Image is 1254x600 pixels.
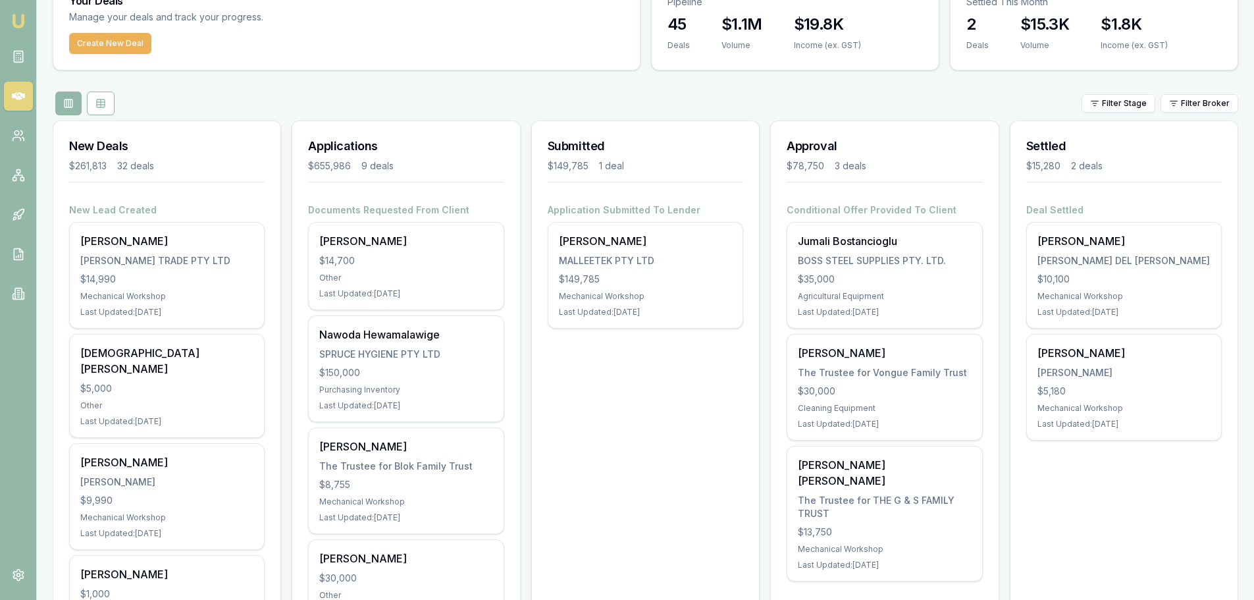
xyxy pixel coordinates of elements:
[80,307,253,317] div: Last Updated: [DATE]
[1037,403,1211,414] div: Mechanical Workshop
[1037,254,1211,267] div: [PERSON_NAME] DEL [PERSON_NAME]
[319,512,492,523] div: Last Updated: [DATE]
[559,307,732,317] div: Last Updated: [DATE]
[69,137,265,155] h3: New Deals
[80,233,253,249] div: [PERSON_NAME]
[319,460,492,473] div: The Trustee for Blok Family Trust
[308,137,504,155] h3: Applications
[798,273,971,286] div: $35,000
[69,10,406,25] p: Manage your deals and track your progress.
[1037,385,1211,398] div: $5,180
[548,204,743,217] h4: Application Submitted To Lender
[319,327,492,342] div: Nawoda Hewamalawige
[667,14,690,35] h3: 45
[548,137,743,155] h3: Submitted
[361,159,394,173] div: 9 deals
[798,291,971,302] div: Agricultural Equipment
[1037,233,1211,249] div: [PERSON_NAME]
[80,566,253,582] div: [PERSON_NAME]
[794,14,861,35] h3: $19.8K
[798,307,971,317] div: Last Updated: [DATE]
[319,439,492,454] div: [PERSON_NAME]
[1026,137,1222,155] h3: Settled
[966,40,989,51] div: Deals
[69,33,151,54] button: Create New Deal
[1037,273,1211,286] div: $10,100
[798,345,971,361] div: [PERSON_NAME]
[721,14,762,35] h3: $1.1M
[80,512,253,523] div: Mechanical Workshop
[80,254,253,267] div: [PERSON_NAME] TRADE PTY LTD
[69,204,265,217] h4: New Lead Created
[319,254,492,267] div: $14,700
[798,494,971,520] div: The Trustee for THE G & S FAMILY TRUST
[80,345,253,377] div: [DEMOGRAPHIC_DATA][PERSON_NAME]
[80,273,253,286] div: $14,990
[787,159,824,173] div: $78,750
[798,419,971,429] div: Last Updated: [DATE]
[319,233,492,249] div: [PERSON_NAME]
[1037,345,1211,361] div: [PERSON_NAME]
[787,204,982,217] h4: Conditional Offer Provided To Client
[721,40,762,51] div: Volume
[966,14,989,35] h3: 2
[1020,14,1069,35] h3: $15.3K
[1071,159,1103,173] div: 2 deals
[117,159,154,173] div: 32 deals
[319,366,492,379] div: $150,000
[80,400,253,411] div: Other
[1026,204,1222,217] h4: Deal Settled
[80,454,253,470] div: [PERSON_NAME]
[559,233,732,249] div: [PERSON_NAME]
[1037,419,1211,429] div: Last Updated: [DATE]
[319,273,492,283] div: Other
[798,457,971,489] div: [PERSON_NAME] [PERSON_NAME]
[319,572,492,585] div: $30,000
[1101,40,1168,51] div: Income (ex. GST)
[667,40,690,51] div: Deals
[798,254,971,267] div: BOSS STEEL SUPPLIES PTY. LTD.
[599,159,624,173] div: 1 deal
[1101,14,1168,35] h3: $1.8K
[798,526,971,539] div: $13,750
[80,382,253,395] div: $5,000
[798,560,971,570] div: Last Updated: [DATE]
[1020,40,1069,51] div: Volume
[559,254,732,267] div: MALLEETEK PTY LTD
[319,348,492,361] div: SPRUCE HYGIENE PTY LTD
[835,159,866,173] div: 3 deals
[1082,94,1155,113] button: Filter Stage
[80,416,253,427] div: Last Updated: [DATE]
[798,403,971,414] div: Cleaning Equipment
[794,40,861,51] div: Income (ex. GST)
[798,233,971,249] div: Jumali Bostancioglu
[319,497,492,507] div: Mechanical Workshop
[787,137,982,155] h3: Approval
[319,551,492,566] div: [PERSON_NAME]
[80,528,253,539] div: Last Updated: [DATE]
[559,273,732,286] div: $149,785
[1037,366,1211,379] div: [PERSON_NAME]
[308,159,351,173] div: $655,986
[80,476,253,489] div: [PERSON_NAME]
[559,291,732,302] div: Mechanical Workshop
[1026,159,1060,173] div: $15,280
[319,288,492,299] div: Last Updated: [DATE]
[308,204,504,217] h4: Documents Requested From Client
[1161,94,1238,113] button: Filter Broker
[1037,307,1211,317] div: Last Updated: [DATE]
[80,291,253,302] div: Mechanical Workshop
[80,494,253,507] div: $9,990
[11,13,26,29] img: emu-icon-u.png
[798,366,971,379] div: The Trustee for Vongue Family Trust
[798,385,971,398] div: $30,000
[319,385,492,395] div: Purchasing Inventory
[1181,98,1230,109] span: Filter Broker
[1037,291,1211,302] div: Mechanical Workshop
[548,159,588,173] div: $149,785
[1102,98,1147,109] span: Filter Stage
[319,478,492,491] div: $8,755
[319,400,492,411] div: Last Updated: [DATE]
[69,159,107,173] div: $261,813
